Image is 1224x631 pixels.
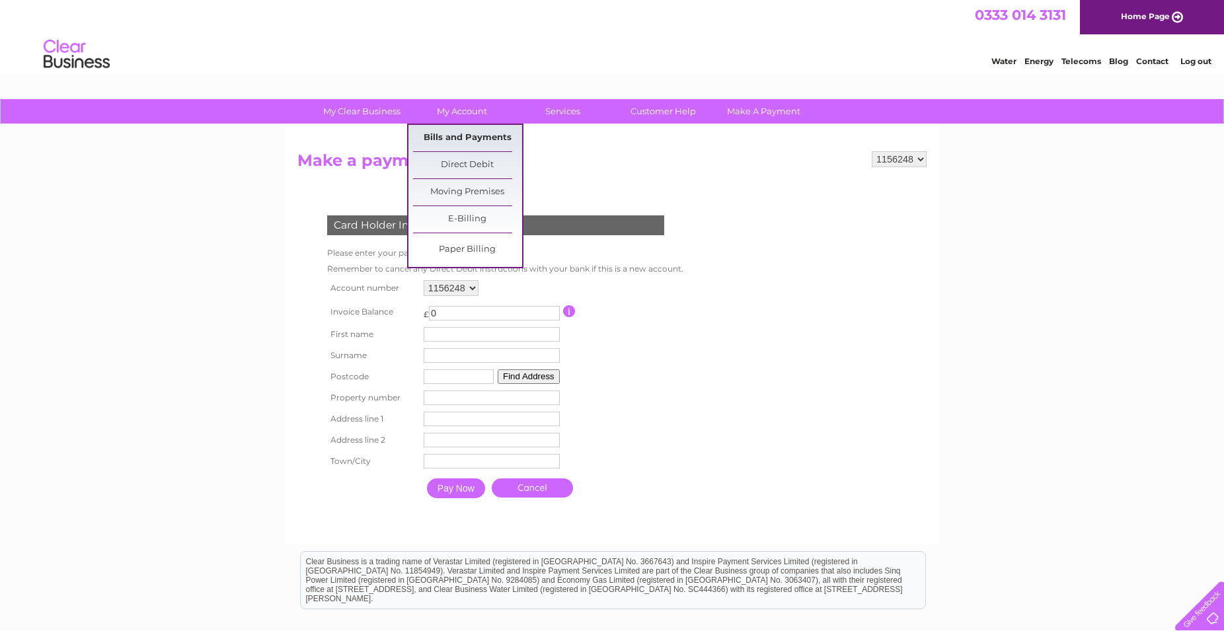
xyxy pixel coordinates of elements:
th: Address line 2 [324,429,420,451]
button: Find Address [498,369,560,384]
a: My Account [408,99,517,124]
th: Account number [324,277,420,299]
a: Energy [1024,56,1053,66]
th: Invoice Balance [324,299,420,324]
a: Telecoms [1061,56,1101,66]
a: Moving Premises [413,179,522,205]
a: My Clear Business [307,99,416,124]
a: Contact [1136,56,1168,66]
th: Address line 1 [324,408,420,429]
a: 0333 014 3131 [975,7,1066,23]
a: Direct Debit [413,152,522,178]
a: Water [991,56,1016,66]
th: Property number [324,387,420,408]
th: Postcode [324,366,420,387]
td: Remember to cancel any Direct Debit instructions with your bank if this is a new account. [324,261,687,277]
div: Clear Business is a trading name of Verastar Limited (registered in [GEOGRAPHIC_DATA] No. 3667643... [301,7,925,64]
th: Surname [324,345,420,366]
td: £ [424,303,429,319]
a: Make A Payment [709,99,818,124]
td: Please enter your payment card details below. [324,245,687,261]
th: First name [324,324,420,345]
h2: Make a payment [297,151,927,176]
input: Pay Now [427,478,485,498]
a: Services [508,99,617,124]
img: logo.png [43,34,110,75]
a: E-Billing [413,206,522,233]
a: Bills and Payments [413,125,522,151]
div: Card Holder Information [327,215,664,235]
input: Information [563,305,576,317]
a: Blog [1109,56,1128,66]
a: Paper Billing [413,237,522,263]
a: Customer Help [609,99,718,124]
a: Log out [1180,56,1211,66]
th: Town/City [324,451,420,472]
a: Cancel [492,478,573,498]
